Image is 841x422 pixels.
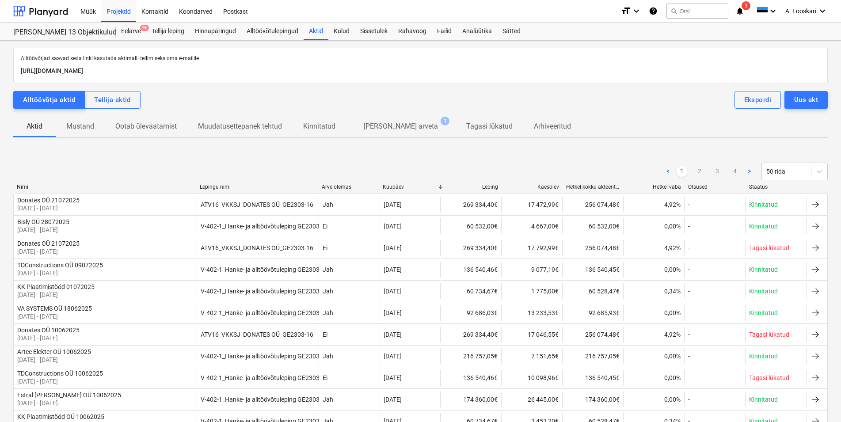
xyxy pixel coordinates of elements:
p: Kinnitatud [749,352,778,361]
span: 0,00% [664,309,681,316]
p: [DATE] - [DATE] [17,377,103,386]
div: [DATE] [384,201,402,208]
button: Tellija aktid [84,91,141,109]
a: Page 3 [712,166,723,177]
a: Next page [744,166,754,177]
div: TDConstructions OÜ 09072025 [17,262,103,269]
div: Hetkel kokku akteeritud [566,184,620,190]
div: 13 233,53€ [501,305,562,321]
div: V-402-1_Hanke- ja alltöövõtuleping GE2303_AL_23_TDC - viimistlus.pdf [201,266,395,273]
p: Kinnitatud [749,287,778,296]
div: 17 792,99€ [501,240,562,256]
p: [DATE] - [DATE] [17,399,121,407]
div: 174 360,00€ [562,392,623,407]
a: Failid [432,23,457,40]
div: 1 775,00€ [501,283,562,299]
span: 9+ [140,25,149,31]
div: Jah [319,392,380,407]
a: Analüütika [457,23,497,40]
div: [DATE] [384,244,402,251]
div: [DATE] [384,266,402,273]
p: [DATE] - [DATE] [17,334,80,342]
div: [DATE] [384,396,402,403]
div: 17 046,55€ [501,327,562,342]
div: Donates OÜ 21072025 [17,240,80,247]
p: Tagasi lükatud [749,243,789,252]
div: 136 540,46€ [440,262,501,278]
span: 0,00% [664,223,681,230]
div: Ei [319,370,380,386]
div: Ekspordi [744,94,771,106]
div: Jah [319,305,380,321]
div: Jah [319,348,380,364]
p: Aktid [24,121,45,132]
button: Uus akt [784,91,828,109]
a: Page 2 [694,166,705,177]
div: 92 686,03€ [440,305,501,321]
div: - [688,266,690,273]
div: 216 757,05€ [440,348,501,364]
span: 1 [441,117,449,125]
div: [DATE] [384,353,402,360]
div: Leping [444,184,498,190]
a: Previous page [662,166,673,177]
div: VA SYSTEMS OÜ 18062025 [17,305,92,312]
div: ATV16_VKKSJ_DONATES OÜ_GE2303-16 [201,244,313,251]
div: Jah [319,283,380,299]
div: Alltöövõtja aktid [23,94,75,106]
div: - [688,244,690,251]
div: V-402-1_Hanke- ja alltöövõtuleping GE2303_AL_33 - KK Plaatimistööd OÜ [201,288,401,295]
span: 4,92% [664,201,681,208]
div: V-402-1_Hanke- ja alltöövõtuleping GE2303_AL_23_TDC - viimistlus.pdf [201,374,395,381]
div: Ei [319,327,380,342]
p: Kinnitatud [749,395,778,404]
div: V-402-1_Hanke- ja alltöövõtuleping GE2303_AL_30_Estral [PERSON_NAME] OÜ [201,396,416,403]
div: 10 098,96€ [501,370,562,386]
span: 4,92% [664,244,681,251]
div: Donates OÜ 10062025 [17,327,80,334]
div: V-402-1_Hanke- ja alltöövõtuleping GE2303_AL_17_VA_Systems [201,309,376,316]
div: 7 151,65€ [501,348,562,364]
p: Muudatusettepanek tehtud [198,121,282,132]
div: Jah [319,197,380,213]
div: Ei [319,218,380,234]
p: [DATE] - [DATE] [17,269,103,278]
div: Kuupäev [383,184,437,190]
div: 269 334,40€ [440,327,501,342]
p: [DATE] - [DATE] [17,290,95,299]
div: 60 532,00€ [562,218,623,234]
div: Alltöövõtulepingud [241,23,304,40]
div: - [688,374,690,381]
p: [DATE] - [DATE] [17,312,92,321]
div: [DATE] [384,374,402,381]
a: Sissetulek [355,23,393,40]
div: - [688,331,690,338]
div: [PERSON_NAME] 13 Objektikulud [13,28,105,37]
p: Tagasi lükatud [466,121,513,132]
p: [DATE] - [DATE] [17,204,80,213]
button: Ekspordi [734,91,781,109]
p: [URL][DOMAIN_NAME] [21,66,820,76]
div: KK Plaatimistööd OÜ 10062025 [17,413,104,420]
div: ATV16_VKKSJ_DONATES OÜ_GE2303-16 [201,201,313,208]
div: 269 334,40€ [440,197,501,213]
div: 26 445,00€ [501,392,562,407]
a: Page 4 [730,166,740,177]
div: 269 334,40€ [440,240,501,256]
p: [DATE] - [DATE] [17,225,69,234]
div: TDConstructions OÜ 10062025 [17,370,103,377]
a: Kulud [328,23,355,40]
div: 60 528,47€ [562,283,623,299]
div: KK Plaatimistööd 01072025 [17,283,95,290]
a: Rahavoog [393,23,432,40]
div: Aktid [304,23,328,40]
p: [DATE] - [DATE] [17,355,91,364]
div: 92 685,93€ [562,305,623,321]
div: Ei [319,240,380,256]
p: Kinnitatud [749,308,778,317]
p: Kinnitatud [749,222,778,231]
iframe: Chat Widget [797,380,841,422]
